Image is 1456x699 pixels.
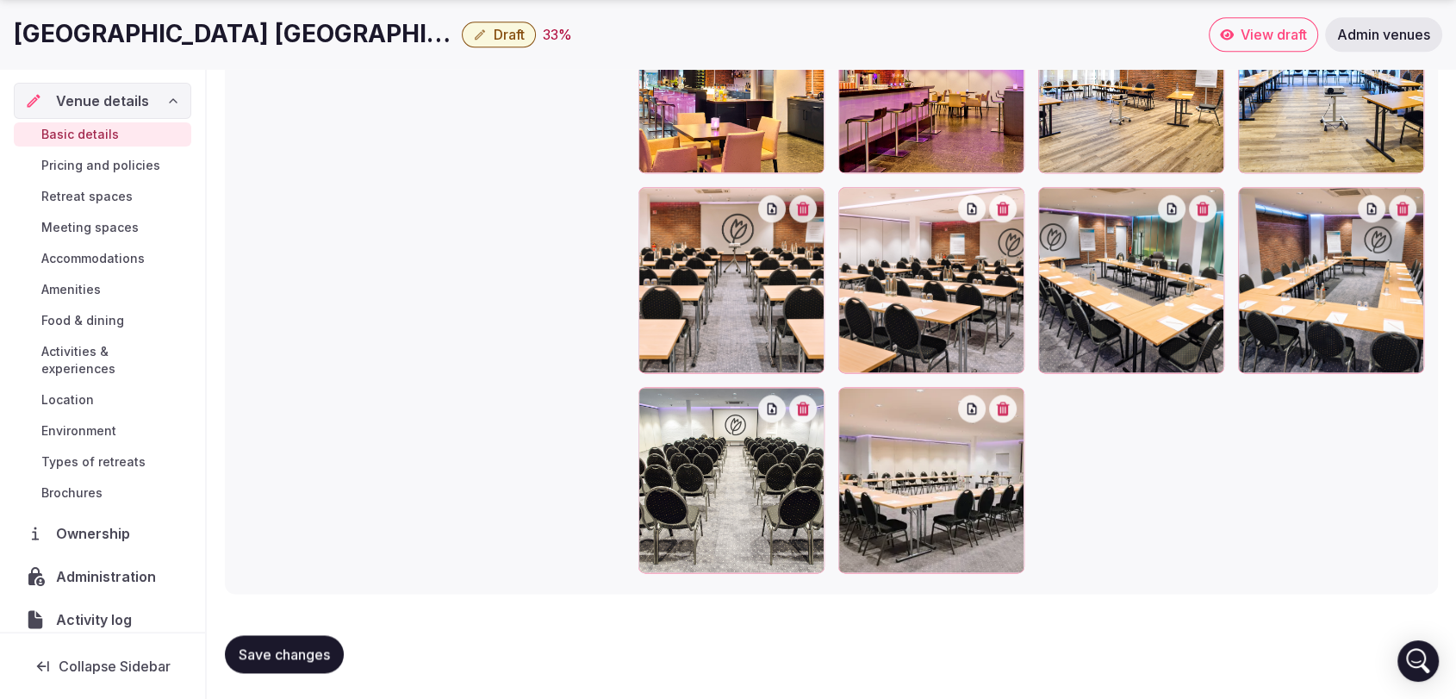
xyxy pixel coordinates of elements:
span: Accommodations [41,250,145,267]
span: Draft [494,26,525,43]
a: Administration [14,559,191,595]
a: Basic details [14,122,191,147]
div: Tagungsraum Lorient & Pasadena 2.jpg [638,187,824,373]
div: Tagungsraum Lorient & Pasadena 1.jpg [838,187,1024,373]
span: Collapse Sidebar [59,658,171,675]
button: Draft [462,22,536,47]
span: Types of retreats [41,453,146,471]
span: Meeting spaces [41,219,139,236]
span: Retreat spaces [41,188,133,205]
a: Location [14,388,191,412]
button: Save changes [225,635,344,673]
a: Activities & experiences [14,340,191,381]
a: Activity log [14,602,191,638]
div: Tagungsraum Havering 1.jpg [1238,187,1424,373]
a: Meeting spaces [14,215,191,240]
a: Types of retreats [14,450,191,474]
div: Tagungsraum Havering 2.jpg [1038,187,1224,373]
span: Activities & experiences [41,343,184,378]
a: Pricing and policies [14,153,191,178]
a: Retreat spaces [14,184,191,209]
div: Open Intercom Messenger [1397,640,1439,682]
span: Environment [41,422,116,440]
a: Food & dining [14,309,191,333]
span: Save changes [239,646,330,663]
a: Accommodations [14,247,191,271]
a: Environment [14,419,191,443]
span: Location [41,391,94,409]
div: Tagungsraum Atrium 2.jpg [638,387,824,573]
div: 33 % [543,24,572,45]
button: Collapse Sidebar [14,647,191,685]
div: Tagungsraum Atrium 1.jpg [838,387,1024,573]
h1: [GEOGRAPHIC_DATA] [GEOGRAPHIC_DATA] [14,17,455,51]
span: Ownership [56,523,137,544]
span: Admin venues [1337,26,1430,43]
a: Admin venues [1325,17,1442,52]
a: View draft [1209,17,1318,52]
span: Basic details [41,126,119,143]
a: Ownership [14,515,191,552]
span: Venue details [56,90,149,111]
a: Amenities [14,278,191,302]
span: Amenities [41,281,101,298]
span: Food & dining [41,312,124,329]
button: 33% [543,24,572,45]
span: View draft [1241,26,1307,43]
span: Pricing and policies [41,157,160,174]
a: Brochures [14,481,191,505]
span: Brochures [41,484,103,502]
span: Administration [56,566,163,587]
span: Activity log [56,609,139,630]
